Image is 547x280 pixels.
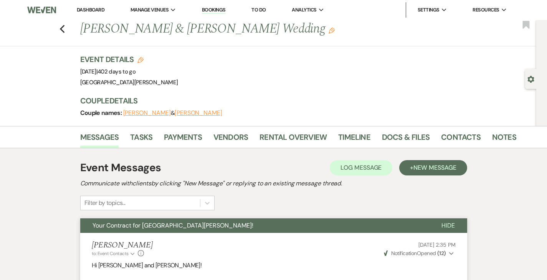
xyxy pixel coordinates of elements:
span: Your Contract for [GEOGRAPHIC_DATA][PERSON_NAME]! [93,221,253,229]
span: Analytics [292,6,316,14]
span: [DATE] [80,68,136,75]
a: To Do [251,7,266,13]
h3: Couple Details [80,95,510,106]
a: Payments [164,131,202,148]
span: Couple names: [80,109,123,117]
button: Hide [429,218,467,233]
h2: Communicate with clients by clicking "New Message" or replying to an existing message thread. [80,179,467,188]
span: Settings [418,6,440,14]
a: Messages [80,131,119,148]
span: | [96,68,136,75]
span: [GEOGRAPHIC_DATA][PERSON_NAME] [80,79,178,86]
a: Docs & Files [382,131,430,148]
button: [PERSON_NAME] [175,110,222,116]
button: to: Event Contacts [92,250,136,257]
span: [DATE] 2:35 PM [418,241,455,248]
button: Log Message [330,160,392,175]
strong: ( 12 ) [437,250,446,257]
span: 402 days to go [98,68,136,75]
a: Notes [492,131,516,148]
button: NotificationOpened (12) [383,249,455,257]
h5: [PERSON_NAME] [92,241,153,250]
span: & [123,109,222,117]
button: Your Contract for [GEOGRAPHIC_DATA][PERSON_NAME]! [80,218,429,233]
a: Dashboard [77,7,104,13]
a: Tasks [130,131,152,148]
p: Hi [PERSON_NAME] and [PERSON_NAME]! [92,260,456,270]
img: Weven Logo [27,2,56,18]
button: +New Message [399,160,467,175]
a: Rental Overview [259,131,327,148]
span: New Message [413,164,456,172]
button: [PERSON_NAME] [123,110,171,116]
h1: Event Messages [80,160,161,176]
a: Contacts [441,131,481,148]
span: Log Message [340,164,382,172]
span: Notification [391,250,417,257]
a: Timeline [338,131,370,148]
button: Open lead details [527,75,534,82]
span: Resources [473,6,499,14]
span: Hide [441,221,455,229]
a: Vendors [213,131,248,148]
h3: Event Details [80,54,178,65]
span: to: Event Contacts [92,251,129,257]
span: Manage Venues [131,6,169,14]
span: Opened [384,250,446,257]
a: Bookings [202,7,226,14]
h1: [PERSON_NAME] & [PERSON_NAME] Wedding [80,20,424,38]
div: Filter by topics... [84,198,126,208]
button: Edit [329,27,335,34]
